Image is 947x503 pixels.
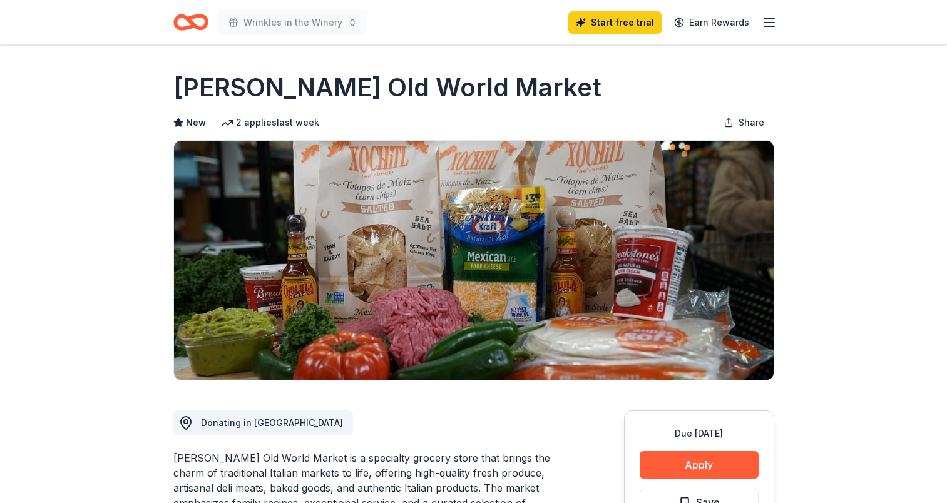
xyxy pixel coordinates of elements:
[218,10,367,35] button: Wrinkles in the Winery
[640,451,759,479] button: Apply
[201,417,343,428] span: Donating in [GEOGRAPHIC_DATA]
[174,141,774,380] img: Image for Livoti's Old World Market
[173,70,601,105] h1: [PERSON_NAME] Old World Market
[186,115,206,130] span: New
[173,8,208,37] a: Home
[640,426,759,441] div: Due [DATE]
[221,115,319,130] div: 2 applies last week
[243,15,342,30] span: Wrinkles in the Winery
[714,110,774,135] button: Share
[667,11,757,34] a: Earn Rewards
[568,11,662,34] a: Start free trial
[739,115,764,130] span: Share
